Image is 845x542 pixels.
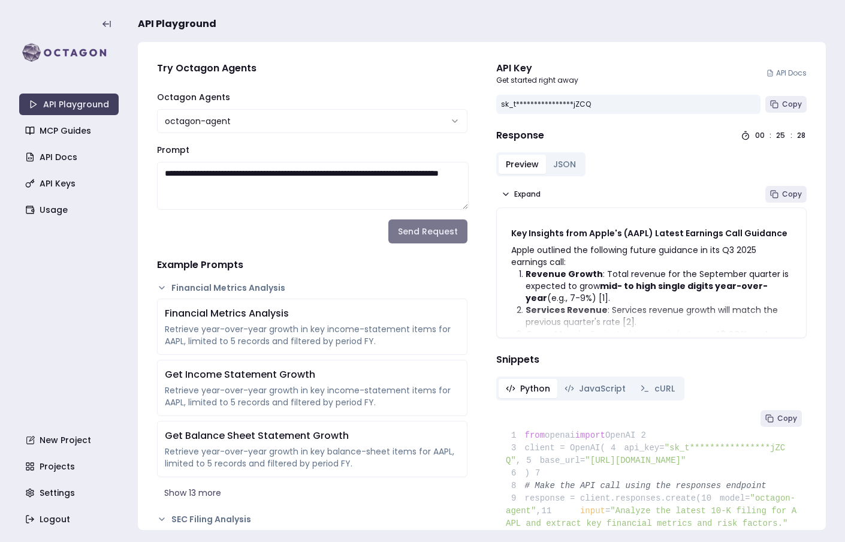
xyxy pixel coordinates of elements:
span: 10 [701,492,720,505]
span: cURL [654,383,675,395]
a: New Project [20,429,120,451]
h3: Key Insights from Apple's (AAPL) Latest Earnings Call Guidance [511,227,792,239]
span: Copy [782,100,802,109]
label: Prompt [157,144,189,156]
button: Copy [765,186,807,203]
span: 4 [605,442,624,454]
div: Retrieve year-over-year growth in key balance-sheet items for AAPL, limited to 5 records and filt... [165,445,460,469]
strong: Revenue Growth [526,268,603,280]
button: Copy [765,96,807,113]
h4: Snippets [496,353,807,367]
span: API Playground [138,17,216,31]
strong: mid- to high single digits year-over-year [526,280,768,304]
span: "Analyze the latest 10-K filing for AAPL and extract key financial metrics and risk factors." [506,506,796,528]
a: API Docs [766,68,807,78]
span: client = OpenAI( [506,443,605,453]
a: Settings [20,482,120,504]
img: logo-rect-yK7x_WSZ.svg [19,41,119,65]
div: Retrieve year-over-year growth in key income-statement items for AAPL, limited to 5 records and f... [165,384,460,408]
span: 6 [506,467,525,480]
span: OpenAI [605,430,635,440]
a: Logout [20,508,120,530]
button: JSON [546,155,583,174]
a: API Docs [20,146,120,168]
span: import [575,430,605,440]
span: = [605,506,610,516]
div: 25 [776,131,786,140]
span: input [580,506,605,516]
div: Get Balance Sheet Statement Growth [165,429,460,443]
div: 28 [797,131,807,140]
div: Get Income Statement Growth [165,368,460,382]
span: 2 [635,429,654,442]
li: : Projected to remain between , accounting for [3]. [526,328,792,352]
span: 1 [506,429,525,442]
p: Get started right away [496,76,578,85]
span: from [525,430,545,440]
h4: Try Octagon Agents [157,61,467,76]
span: model= [720,493,750,503]
span: 9 [506,492,525,505]
button: Preview [499,155,546,174]
div: Retrieve year-over-year growth in key income-statement items for AAPL, limited to 5 records and f... [165,323,460,347]
a: Projects [20,456,120,477]
p: Apple outlined the following future guidance in its Q3 2025 earnings call: [511,244,792,268]
span: "[URL][DOMAIN_NAME]" [585,456,686,465]
li: : Services revenue growth will match the previous quarter's rate [2]. [526,304,792,328]
span: openai [545,430,575,440]
span: response = client.responses.create( [506,493,701,503]
span: , [536,506,541,516]
button: SEC Filing Analysis [157,513,467,525]
div: : [790,131,792,140]
span: Expand [514,189,541,199]
a: API Playground [19,94,119,115]
span: ) [506,468,530,478]
span: JavaScript [579,383,626,395]
span: Copy [782,189,802,199]
span: # Make the API call using the responses endpoint [525,481,766,490]
button: Show 13 more [157,482,467,504]
div: 00 [755,131,765,140]
span: api_key= [624,443,664,453]
span: base_url= [540,456,586,465]
span: 5 [521,454,540,467]
li: : Total revenue for the September quarter is expected to grow (e.g., 7-9%) [1]. [526,268,792,304]
span: Copy [777,414,797,423]
span: 11 [541,505,560,517]
button: Send Request [388,219,467,243]
strong: Services Revenue [526,304,608,316]
button: Financial Metrics Analysis [157,282,467,294]
button: Copy [760,410,802,427]
label: Octagon Agents [157,91,230,103]
span: 3 [506,442,525,454]
h4: Response [496,128,544,143]
a: API Keys [20,173,120,194]
strong: Gross Margin [526,328,587,340]
div: API Key [496,61,578,76]
a: MCP Guides [20,120,120,141]
button: Expand [496,186,545,203]
div: : [769,131,771,140]
span: , [516,456,521,465]
div: Financial Metrics Analysis [165,306,460,321]
h4: Example Prompts [157,258,467,272]
span: 7 [530,467,549,480]
span: Python [520,383,550,395]
a: Usage [20,199,120,221]
span: 8 [506,480,525,492]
